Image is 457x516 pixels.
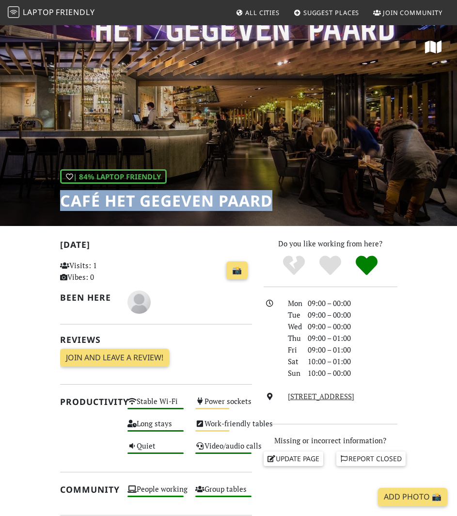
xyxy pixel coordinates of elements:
[348,255,385,276] div: Definitely!
[127,290,151,314] img: blank-535327c66bd565773addf3077783bbfce4b00ec00e9fd257753287c682c7fa38.png
[383,8,442,17] span: Join Community
[282,321,302,332] div: Wed
[276,255,312,276] div: No
[60,397,116,407] h2: Productivity
[282,309,302,321] div: Tue
[302,332,403,344] div: 09:00 – 01:00
[288,391,354,401] a: [STREET_ADDRESS]
[302,297,403,309] div: 09:00 – 00:00
[282,344,302,355] div: Fri
[189,439,257,462] div: Video/audio calls
[369,4,446,21] a: Join Community
[378,488,447,506] a: Add Photo 📸
[264,435,397,446] p: Missing or incorrect information?
[282,355,302,367] div: Sat
[264,451,324,466] a: Update page
[127,296,151,306] span: David Yoon
[232,4,284,21] a: All Cities
[282,367,302,379] div: Sun
[302,344,403,355] div: 09:00 – 01:00
[122,483,189,505] div: People working
[122,395,189,417] div: Stable Wi-Fi
[60,484,116,495] h2: Community
[282,297,302,309] div: Mon
[336,451,406,466] a: Report closed
[122,417,189,439] div: Long stays
[312,255,348,276] div: Yes
[8,4,95,21] a: LaptopFriendly LaptopFriendly
[8,6,19,18] img: LaptopFriendly
[60,292,116,303] h2: Been here
[60,169,167,184] div: | 84% Laptop Friendly
[282,332,302,344] div: Thu
[189,483,257,505] div: Group tables
[303,8,360,17] span: Suggest Places
[290,4,363,21] a: Suggest Places
[23,7,54,17] span: Laptop
[60,192,272,210] h1: Café Het Gegeven Paard
[189,417,257,439] div: Work-friendly tables
[302,367,403,379] div: 10:00 – 00:00
[302,321,403,332] div: 09:00 – 00:00
[264,238,397,249] p: Do you like working from here?
[189,395,257,417] div: Power sockets
[245,8,280,17] span: All Cities
[122,439,189,462] div: Quiet
[60,240,252,254] h2: [DATE]
[226,261,248,280] a: 📸
[302,355,403,367] div: 10:00 – 01:00
[56,7,95,17] span: Friendly
[60,349,169,367] a: Join and leave a review!
[60,259,116,283] p: Visits: 1 Vibes: 0
[60,335,252,345] h2: Reviews
[302,309,403,321] div: 09:00 – 00:00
